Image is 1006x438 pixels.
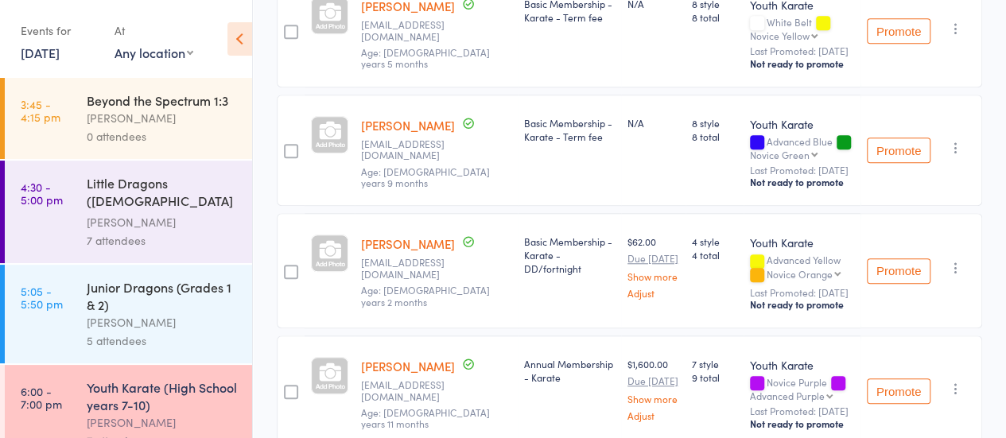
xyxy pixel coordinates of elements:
[750,57,854,70] div: Not ready to promote
[750,357,854,373] div: Youth Karate
[867,18,930,44] button: Promote
[627,288,679,298] a: Adjust
[5,265,252,363] a: 5:05 -5:50 pmJunior Dragons (Grades 1 & 2)[PERSON_NAME]5 attendees
[5,161,252,263] a: 4:30 -5:00 pmLittle Dragons ([DEMOGRAPHIC_DATA] Kindy & Prep)[PERSON_NAME]7 attendees
[21,180,63,206] time: 4:30 - 5:00 pm
[750,287,854,298] small: Last Promoted: [DATE]
[750,30,810,41] div: Novice Yellow
[750,405,854,417] small: Last Promoted: [DATE]
[750,17,854,41] div: White Belt
[867,258,930,284] button: Promote
[87,174,239,213] div: Little Dragons ([DEMOGRAPHIC_DATA] Kindy & Prep)
[361,138,511,161] small: maggielk1@yahoo.com.au
[692,357,737,370] span: 7 style
[750,176,854,188] div: Not ready to promote
[524,116,615,143] div: Basic Membership - Karate - Term fee
[87,331,239,350] div: 5 attendees
[750,235,854,250] div: Youth Karate
[524,235,615,275] div: Basic Membership - Karate - DD/fortnight
[627,375,679,386] small: Due [DATE]
[627,235,679,297] div: $62.00
[87,109,239,127] div: [PERSON_NAME]
[87,278,239,313] div: Junior Dragons (Grades 1 & 2)
[692,235,737,248] span: 4 style
[627,116,679,130] div: N/A
[87,378,239,413] div: Youth Karate (High School years 7-10)
[627,357,679,420] div: $1,600.00
[87,231,239,250] div: 7 attendees
[21,44,60,61] a: [DATE]
[361,165,490,189] span: Age: [DEMOGRAPHIC_DATA] years 9 months
[692,116,737,130] span: 8 style
[692,370,737,384] span: 9 total
[867,138,930,163] button: Promote
[21,285,63,310] time: 5:05 - 5:50 pm
[867,378,930,404] button: Promote
[750,136,854,160] div: Advanced Blue
[361,257,511,280] small: laurathorpe83@gmail.com
[627,410,679,421] a: Adjust
[750,45,854,56] small: Last Promoted: [DATE]
[361,405,490,430] span: Age: [DEMOGRAPHIC_DATA] years 11 months
[750,377,854,401] div: Novice Purple
[750,165,854,176] small: Last Promoted: [DATE]
[361,235,455,252] a: [PERSON_NAME]
[750,390,825,401] div: Advanced Purple
[627,253,679,264] small: Due [DATE]
[361,283,490,308] span: Age: [DEMOGRAPHIC_DATA] years 2 months
[21,98,60,123] time: 3:45 - 4:15 pm
[361,379,511,402] small: gturner30@gmail.com
[524,357,615,384] div: Annual Membership - Karate
[87,127,239,145] div: 0 attendees
[361,19,511,42] small: samanthamedbury1@hotmail.com
[87,313,239,331] div: [PERSON_NAME]
[750,417,854,430] div: Not ready to promote
[692,130,737,143] span: 8 total
[21,385,62,410] time: 6:00 - 7:00 pm
[692,10,737,24] span: 8 total
[87,91,239,109] div: Beyond the Spectrum 1:3
[750,254,854,281] div: Advanced Yellow
[750,298,854,311] div: Not ready to promote
[627,271,679,281] a: Show more
[361,45,490,70] span: Age: [DEMOGRAPHIC_DATA] years 5 months
[115,17,193,44] div: At
[21,17,99,44] div: Events for
[87,213,239,231] div: [PERSON_NAME]
[361,117,455,134] a: [PERSON_NAME]
[627,393,679,404] a: Show more
[767,269,833,279] div: Novice Orange
[361,358,455,374] a: [PERSON_NAME]
[5,78,252,159] a: 3:45 -4:15 pmBeyond the Spectrum 1:3[PERSON_NAME]0 attendees
[87,413,239,432] div: [PERSON_NAME]
[115,44,193,61] div: Any location
[692,248,737,262] span: 4 total
[750,149,810,160] div: Novice Green
[750,116,854,132] div: Youth Karate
